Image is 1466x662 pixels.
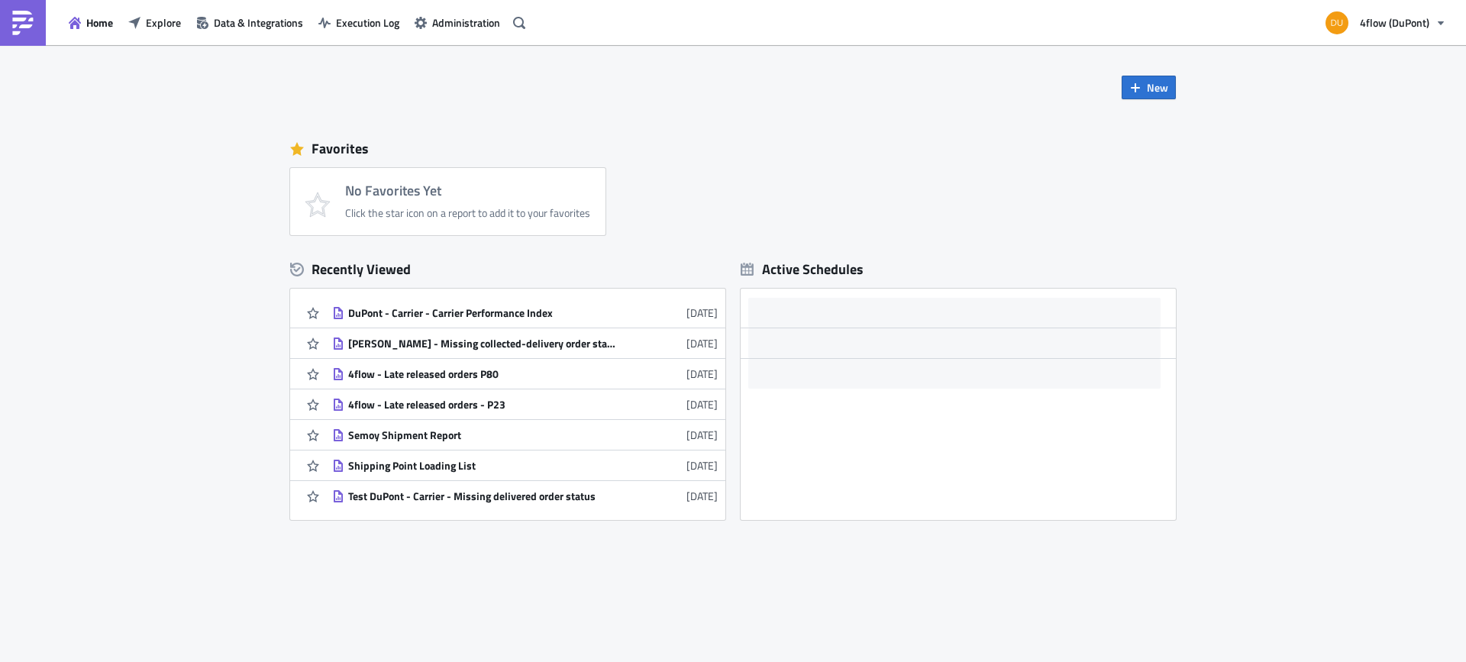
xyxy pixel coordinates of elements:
button: Administration [407,11,508,34]
div: Click the star icon on a report to add it to your favorites [345,206,590,220]
div: Recently Viewed [290,258,725,281]
div: Favorites [290,137,1176,160]
span: Explore [146,15,181,31]
div: Test DuPont - Carrier - Missing delivered order status [348,489,615,503]
a: Semoy Shipment Report[DATE] [332,420,718,450]
div: DuPont - Carrier - Carrier Performance Index [348,306,615,320]
span: Administration [432,15,500,31]
img: Avatar [1324,10,1350,36]
time: 2025-08-14T14:55:43Z [686,488,718,504]
a: DuPont - Carrier - Carrier Performance Index[DATE] [332,298,718,328]
button: Execution Log [311,11,407,34]
time: 2025-09-05T15:01:01Z [686,305,718,321]
h4: No Favorites Yet [345,183,590,199]
time: 2025-08-21T12:58:44Z [686,366,718,382]
span: Data & Integrations [214,15,303,31]
a: [PERSON_NAME] - Missing collected-delivery order status[DATE] [332,328,718,358]
button: New [1122,76,1176,99]
img: PushMetrics [11,11,35,35]
a: 4flow - Late released orders P80[DATE] [332,359,718,389]
button: Home [61,11,121,34]
button: Explore [121,11,189,34]
time: 2025-08-21T12:58:36Z [686,396,718,412]
button: 4flow (DuPont) [1316,6,1455,40]
time: 2025-08-14T15:20:39Z [686,457,718,473]
div: [PERSON_NAME] - Missing collected-delivery order status [348,337,615,350]
button: Data & Integrations [189,11,311,34]
div: Shipping Point Loading List [348,459,615,473]
a: Test DuPont - Carrier - Missing delivered order status[DATE] [332,481,718,511]
div: 4flow - Late released orders P80 [348,367,615,381]
a: Shipping Point Loading List[DATE] [332,450,718,480]
time: 2025-08-14T15:20:52Z [686,427,718,443]
span: 4flow (DuPont) [1360,15,1429,31]
span: New [1147,79,1168,95]
a: 4flow - Late released orders - P23[DATE] [332,389,718,419]
span: Execution Log [336,15,399,31]
span: Home [86,15,113,31]
div: Active Schedules [741,260,864,278]
time: 2025-09-04T07:28:12Z [686,335,718,351]
div: Semoy Shipment Report [348,428,615,442]
div: 4flow - Late released orders - P23 [348,398,615,412]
